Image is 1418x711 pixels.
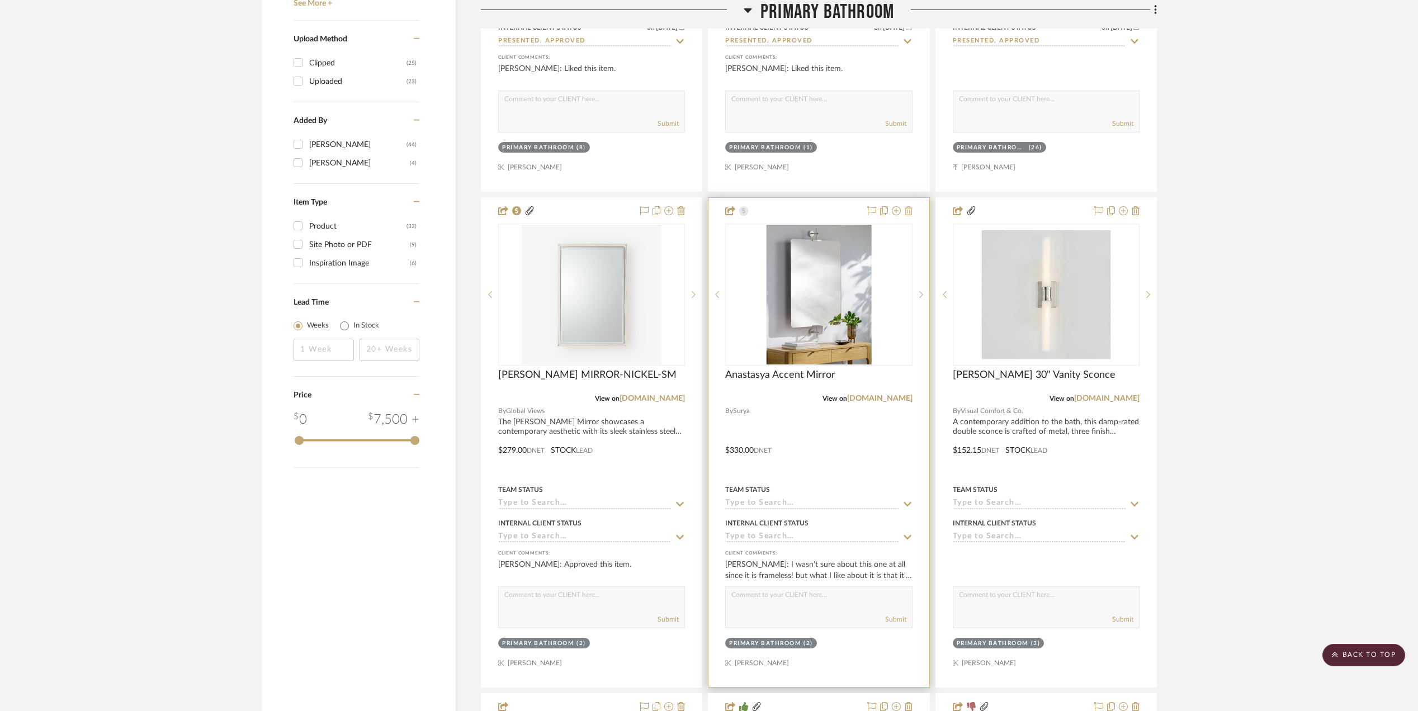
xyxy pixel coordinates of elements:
[725,63,912,86] div: [PERSON_NAME]: Liked this item.
[309,254,410,272] div: Inspiration Image
[729,144,801,152] div: Primary Bathroom
[499,224,684,365] div: 0
[498,499,672,509] input: Type to Search…
[726,224,911,365] div: 0
[410,236,417,254] div: (9)
[1102,24,1109,31] span: on
[309,154,410,172] div: [PERSON_NAME]
[647,24,655,31] span: on
[953,499,1126,509] input: Type to Search…
[1050,395,1074,402] span: View on
[294,339,354,361] input: 1 Week
[407,73,417,91] div: (23)
[307,320,329,331] label: Weeks
[309,54,407,72] div: Clipped
[294,117,327,125] span: Added By
[725,559,912,581] div: [PERSON_NAME]: I wasn't sure about this one at all since it is frameless! but what I like about i...
[976,225,1116,364] img: Keaton 30" Vanity Sconce
[498,36,672,47] input: Type to Search…
[1074,395,1140,402] a: [DOMAIN_NAME]
[957,639,1028,648] div: Primary Bathroom
[1112,614,1133,624] button: Submit
[309,73,407,91] div: Uploaded
[506,406,545,416] span: Global Views
[767,225,872,364] img: Anastasya Accent Mirror
[407,136,417,154] div: (44)
[847,395,913,402] a: [DOMAIN_NAME]
[725,369,835,381] span: Anastasya Accent Mirror
[803,144,813,152] div: (1)
[1112,118,1133,129] button: Submit
[498,532,672,543] input: Type to Search…
[882,23,906,31] span: [DATE]
[620,395,685,402] a: [DOMAIN_NAME]
[410,254,417,272] div: (6)
[1322,644,1405,666] scroll-to-top-button: BACK TO TOP
[953,406,961,416] span: By
[803,639,813,648] div: (2)
[498,485,543,495] div: Team Status
[407,54,417,72] div: (25)
[498,369,677,381] span: [PERSON_NAME] MIRROR-NICKEL-SM
[725,532,899,543] input: Type to Search…
[522,225,661,364] img: REEVES MIRROR-NICKEL-SM
[655,23,679,31] span: [DATE]
[360,339,420,361] input: 20+ Weeks
[410,154,417,172] div: (4)
[823,395,847,402] span: View on
[595,395,620,402] span: View on
[1031,639,1041,648] div: (3)
[576,144,586,152] div: (8)
[953,518,1036,528] div: Internal Client Status
[874,24,882,31] span: on
[729,639,801,648] div: Primary Bathroom
[658,118,679,129] button: Submit
[953,369,1116,381] span: [PERSON_NAME] 30" Vanity Sconce
[961,406,1023,416] span: Visual Comfort & Co.
[502,144,574,152] div: Primary Bathroom
[294,410,307,430] div: 0
[309,136,407,154] div: [PERSON_NAME]
[953,485,998,495] div: Team Status
[576,639,586,648] div: (2)
[725,485,770,495] div: Team Status
[368,410,419,430] div: 7,500 +
[1029,144,1042,152] div: (26)
[294,198,327,206] span: Item Type
[502,639,574,648] div: Primary Bathroom
[725,406,733,416] span: By
[953,532,1126,543] input: Type to Search…
[885,614,906,624] button: Submit
[498,406,506,416] span: By
[294,298,329,306] span: Lead Time
[407,217,417,235] div: (33)
[294,391,311,399] span: Price
[725,518,809,528] div: Internal Client Status
[498,63,685,86] div: [PERSON_NAME]: Liked this item.
[294,35,347,43] span: Upload Method
[1109,23,1133,31] span: [DATE]
[498,559,685,581] div: [PERSON_NAME]: Approved this item.
[733,406,750,416] span: Surya
[885,118,906,129] button: Submit
[309,236,410,254] div: Site Photo or PDF
[309,217,407,235] div: Product
[957,144,1026,152] div: Primary Bathroom
[498,518,582,528] div: Internal Client Status
[953,36,1126,47] input: Type to Search…
[658,614,679,624] button: Submit
[353,320,379,331] label: In Stock
[725,499,899,509] input: Type to Search…
[725,36,899,47] input: Type to Search…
